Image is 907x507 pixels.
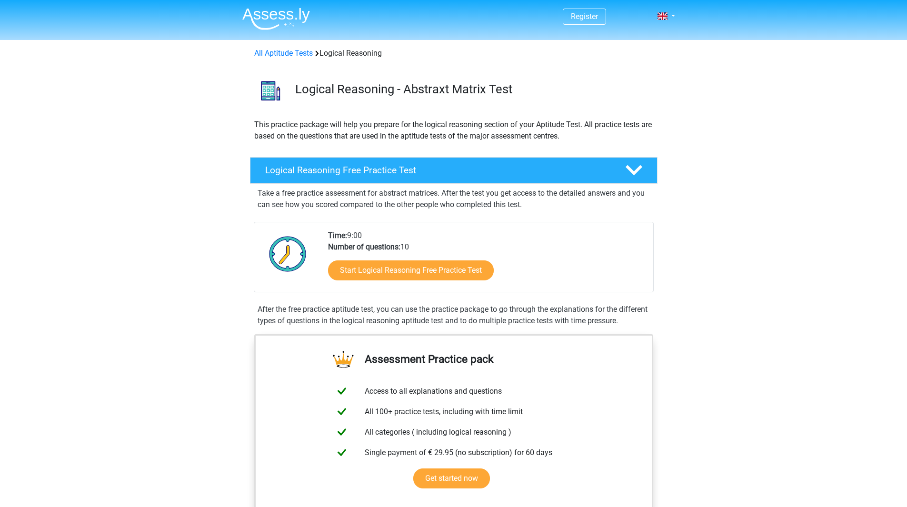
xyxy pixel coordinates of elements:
a: Start Logical Reasoning Free Practice Test [328,260,494,280]
img: Assessly [242,8,310,30]
a: All Aptitude Tests [254,49,313,58]
a: Register [571,12,598,21]
div: 9:00 10 [321,230,653,292]
b: Time: [328,231,347,240]
img: Clock [264,230,312,278]
p: This practice package will help you prepare for the logical reasoning section of your Aptitude Te... [254,119,653,142]
h3: Logical Reasoning - Abstraxt Matrix Test [295,82,650,97]
p: Take a free practice assessment for abstract matrices. After the test you get access to the detai... [258,188,650,210]
h4: Logical Reasoning Free Practice Test [265,165,610,176]
div: Logical Reasoning [250,48,657,59]
a: Get started now [413,468,490,488]
div: After the free practice aptitude test, you can use the practice package to go through the explana... [254,304,654,327]
img: logical reasoning [250,70,291,111]
b: Number of questions: [328,242,400,251]
a: Logical Reasoning Free Practice Test [246,157,661,184]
